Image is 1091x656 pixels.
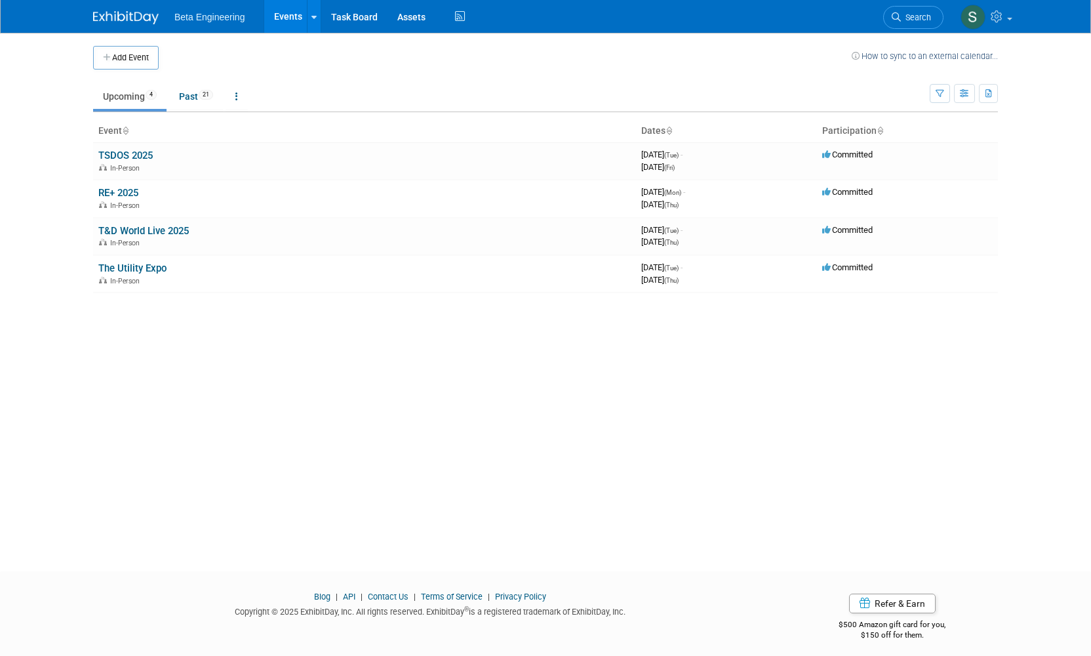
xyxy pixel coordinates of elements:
a: Refer & Earn [849,594,936,613]
span: Beta Engineering [174,12,245,22]
a: Privacy Policy [495,592,546,602]
span: Committed [822,150,873,159]
div: $500 Amazon gift card for you, [787,611,999,641]
span: (Fri) [664,164,675,171]
img: Sara Dorsey [961,5,985,30]
a: Sort by Start Date [665,125,672,136]
span: In-Person [110,201,144,210]
th: Dates [636,120,817,142]
a: Search [883,6,943,29]
a: Past21 [169,84,223,109]
sup: ® [464,605,469,613]
a: Terms of Service [421,592,483,602]
a: Blog [314,592,330,602]
a: API [343,592,355,602]
span: [DATE] [641,150,683,159]
a: Sort by Participation Type [877,125,883,136]
span: | [332,592,341,602]
span: [DATE] [641,162,675,172]
span: 21 [199,90,213,100]
a: How to sync to an external calendar... [852,51,998,61]
span: Committed [822,225,873,235]
div: Copyright © 2025 ExhibitDay, Inc. All rights reserved. ExhibitDay is a registered trademark of Ex... [93,603,767,618]
span: In-Person [110,164,144,173]
a: T&D World Live 2025 [98,225,189,237]
a: Sort by Event Name [122,125,129,136]
span: - [681,150,683,159]
span: Committed [822,187,873,197]
span: (Tue) [664,264,679,272]
span: | [357,592,366,602]
span: In-Person [110,239,144,247]
span: (Thu) [664,239,679,246]
span: Search [901,12,931,22]
a: The Utility Expo [98,262,167,274]
span: [DATE] [641,237,679,247]
span: (Tue) [664,152,679,159]
span: In-Person [110,277,144,285]
img: In-Person Event [99,277,107,283]
img: In-Person Event [99,164,107,171]
span: Committed [822,262,873,272]
span: [DATE] [641,199,679,209]
span: - [683,187,685,197]
span: | [410,592,419,602]
th: Event [93,120,636,142]
span: - [681,262,683,272]
span: [DATE] [641,275,679,285]
img: In-Person Event [99,239,107,245]
span: 4 [146,90,157,100]
a: Contact Us [368,592,408,602]
span: (Thu) [664,277,679,284]
span: - [681,225,683,235]
span: [DATE] [641,225,683,235]
th: Participation [817,120,998,142]
img: In-Person Event [99,201,107,208]
img: ExhibitDay [93,11,159,24]
span: (Mon) [664,189,681,196]
span: [DATE] [641,262,683,272]
span: [DATE] [641,187,685,197]
span: | [485,592,493,602]
span: (Thu) [664,201,679,209]
a: TSDOS 2025 [98,150,153,161]
a: RE+ 2025 [98,187,138,199]
div: $150 off for them. [787,630,999,641]
a: Upcoming4 [93,84,167,109]
button: Add Event [93,46,159,70]
span: (Tue) [664,227,679,234]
